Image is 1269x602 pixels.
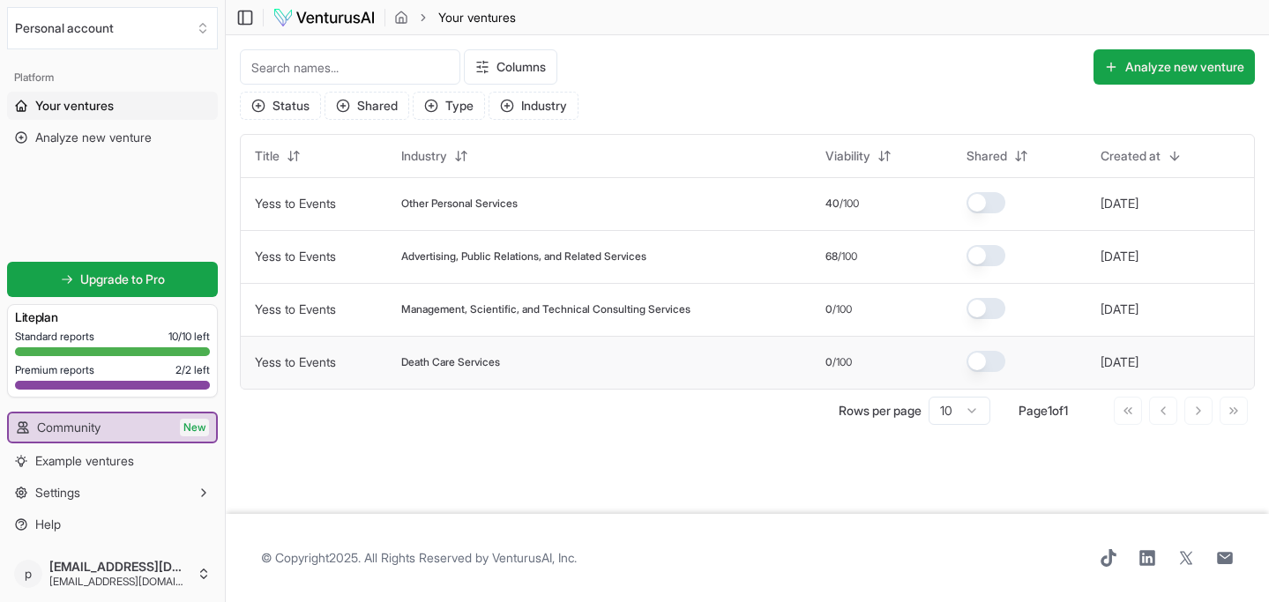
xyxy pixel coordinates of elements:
img: logo [272,7,376,28]
button: Shared [956,142,1039,170]
button: Analyze new venture [1094,49,1255,85]
div: Platform [7,63,218,92]
a: Yess to Events [255,301,336,316]
button: [DATE] [1101,301,1138,318]
a: Example ventures [7,447,218,475]
button: Type [413,92,485,120]
button: Title [244,142,311,170]
span: 68 [825,249,838,264]
span: New [180,419,209,436]
button: Yess to Events [255,248,336,265]
span: /100 [838,249,857,264]
span: Help [35,516,61,533]
button: Yess to Events [255,301,336,318]
span: Advertising, Public Relations, and Related Services [401,249,646,264]
span: 1 [1064,403,1068,418]
button: Industry [391,142,479,170]
span: Page [1019,403,1048,418]
a: Your ventures [7,92,218,120]
span: Industry [401,147,447,165]
a: Yess to Events [255,249,336,264]
h3: Lite plan [15,308,210,326]
span: Analyze new venture [35,129,152,146]
button: [DATE] [1101,353,1138,371]
a: Help [7,510,218,539]
span: [EMAIL_ADDRESS][DOMAIN_NAME] [49,559,190,575]
button: p[EMAIL_ADDRESS][DOMAIN_NAME][EMAIL_ADDRESS][DOMAIN_NAME] [7,553,218,595]
span: Standard reports [15,330,94,344]
span: 2 / 2 left [175,363,210,377]
span: 0 [825,302,832,316]
input: Search names... [240,49,460,85]
span: Shared [967,147,1007,165]
a: Upgrade to Pro [7,262,218,297]
button: Columns [464,49,557,85]
span: Premium reports [15,363,94,377]
span: Title [255,147,280,165]
a: Yess to Events [255,354,336,369]
a: VenturusAI, Inc [492,550,574,565]
a: Analyze new venture [7,123,218,152]
span: 1 [1048,403,1052,418]
button: Created at [1090,142,1192,170]
span: p [14,560,42,588]
span: Viability [825,147,870,165]
button: Settings [7,479,218,507]
span: Your ventures [438,9,516,26]
span: Created at [1101,147,1161,165]
span: © Copyright 2025 . All Rights Reserved by . [261,549,577,567]
a: Yess to Events [255,196,336,211]
span: /100 [832,355,852,369]
button: Yess to Events [255,353,336,371]
span: Community [37,419,101,436]
span: Example ventures [35,452,134,470]
p: Rows per page [839,402,922,420]
button: Select an organization [7,7,218,49]
button: Status [240,92,321,120]
span: 40 [825,197,840,211]
span: Your ventures [35,97,114,115]
span: Other Personal Services [401,197,518,211]
span: Death Care Services [401,355,500,369]
span: /100 [840,197,859,211]
a: CommunityNew [9,413,216,442]
button: Viability [815,142,902,170]
span: Upgrade to Pro [80,271,165,288]
button: [DATE] [1101,248,1138,265]
span: 10 / 10 left [168,330,210,344]
button: Industry [489,92,579,120]
span: Management, Scientific, and Technical Consulting Services [401,302,690,316]
button: [DATE] [1101,195,1138,212]
span: /100 [832,302,852,316]
span: [EMAIL_ADDRESS][DOMAIN_NAME] [49,575,190,589]
button: Shared [325,92,409,120]
nav: breadcrumb [394,9,516,26]
button: Yess to Events [255,195,336,212]
span: of [1052,403,1064,418]
span: Settings [35,484,80,502]
span: 0 [825,355,832,369]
